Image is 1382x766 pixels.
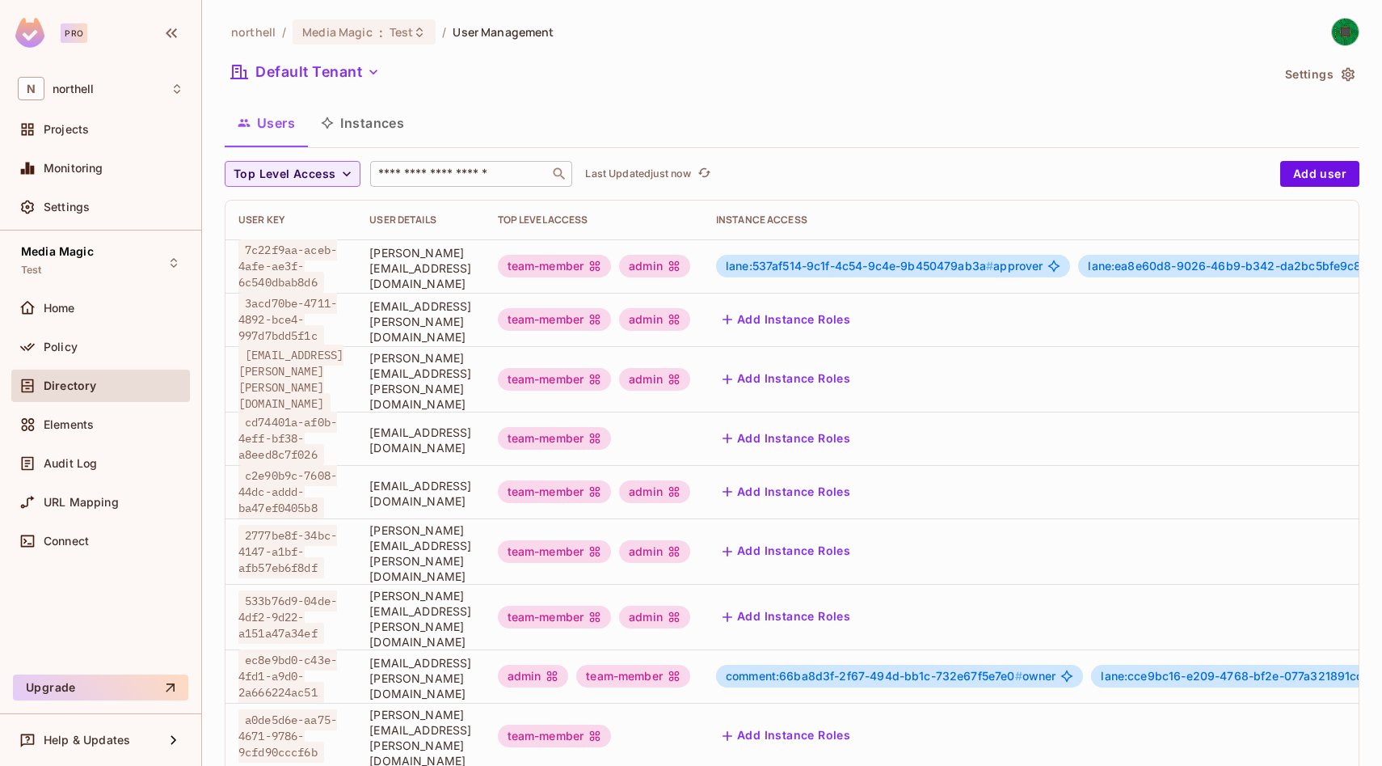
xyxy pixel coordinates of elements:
[225,103,308,143] button: Users
[44,457,97,470] span: Audit Log
[369,425,471,455] span: [EMAIL_ADDRESS][DOMAIN_NAME]
[369,214,471,226] div: User Details
[369,523,471,584] span: [PERSON_NAME][EMAIL_ADDRESS][PERSON_NAME][DOMAIN_NAME]
[369,298,471,345] span: [EMAIL_ADDRESS][PERSON_NAME][DOMAIN_NAME]
[726,670,1056,683] span: owner
[238,345,343,414] span: [EMAIL_ADDRESS][PERSON_NAME][PERSON_NAME][DOMAIN_NAME]
[61,23,87,43] div: Pro
[716,479,857,505] button: Add Instance Roles
[238,412,337,465] span: cd74401a-af0b-4eff-bf38-a8eed8c7f026
[442,24,446,40] li: /
[1015,669,1022,683] span: #
[378,26,384,39] span: :
[498,725,612,747] div: team-member
[15,18,44,48] img: SReyMgAAAABJRU5ErkJggg==
[44,418,94,431] span: Elements
[238,525,337,578] span: 2777be8f-34bc-4147-a1bf-afb57eb6f8df
[44,162,103,175] span: Monitoring
[369,655,471,701] span: [EMAIL_ADDRESS][PERSON_NAME][DOMAIN_NAME]
[21,264,42,277] span: Test
[585,167,691,180] p: Last Updated just now
[726,259,993,273] span: lane:537af514-9c1f-4c54-9c4e-9b450479ab3a
[21,245,94,258] span: Media Magic
[1279,61,1359,87] button: Settings
[498,540,612,563] div: team-member
[231,24,276,40] span: the active workspace
[498,427,612,450] div: team-member
[498,255,612,277] div: team-member
[44,302,75,315] span: Home
[726,260,1043,273] span: approver
[1088,259,1368,273] span: lane:ea8e60d8-9026-46b9-b342-da2bc5bfe9c8
[282,24,286,40] li: /
[238,239,337,293] span: 7c22f9aa-aceb-4afe-ae3f-6c540dbab8d6
[369,350,471,412] span: [PERSON_NAME][EMAIL_ADDRESS][PERSON_NAME][DOMAIN_NAME]
[694,164,714,184] button: refresh
[13,675,188,700] button: Upgrade
[302,24,372,40] span: Media Magic
[498,214,690,226] div: Top Level Access
[498,606,612,628] div: team-member
[726,669,1022,683] span: comment:66ba8d3f-2f67-494d-bb1c-732e67f5e7e0
[225,59,386,85] button: Default Tenant
[234,164,335,184] span: Top Level Access
[697,166,711,182] span: refresh
[44,341,78,353] span: Policy
[716,366,857,392] button: Add Instance Roles
[453,24,554,40] span: User Management
[238,650,337,703] span: ec8e9bd0-c43e-4fd1-a9d0-2a666224ac51
[238,293,337,346] span: 3acd70be-4711-4892-bce4-997d7bdd5f1c
[716,425,857,451] button: Add Instance Roles
[44,734,130,747] span: Help & Updates
[498,308,612,331] div: team-member
[716,539,857,565] button: Add Instance Roles
[619,255,690,277] div: admin
[619,308,690,331] div: admin
[619,368,690,391] div: admin
[18,77,44,100] span: N
[986,259,993,273] span: #
[691,164,714,184] span: Click to refresh data
[390,24,414,40] span: Test
[619,606,690,628] div: admin
[44,379,96,392] span: Directory
[238,465,337,518] span: c2e90b9c-7608-44dc-addd-ba47ef0405b8
[238,214,343,226] div: User Key
[576,665,690,688] div: team-member
[716,604,857,630] button: Add Instance Roles
[369,245,471,291] span: [PERSON_NAME][EMAIL_ADDRESS][DOMAIN_NAME]
[498,665,569,688] div: admin
[225,161,360,187] button: Top Level Access
[716,723,857,749] button: Add Instance Roles
[238,709,337,763] span: a0de5d6e-aa75-4671-9786-9cfd90cccf6b
[498,480,612,503] div: team-member
[44,123,89,136] span: Projects
[44,201,90,214] span: Settings
[44,535,89,548] span: Connect
[1332,19,1359,45] img: Harsh Dhakan
[619,540,690,563] div: admin
[1280,161,1359,187] button: Add user
[53,83,94,95] span: Workspace: northell
[1101,669,1371,683] span: lane:cce9bc16-e209-4768-bf2e-077a321891cd
[369,478,471,509] span: [EMAIL_ADDRESS][DOMAIN_NAME]
[369,588,471,650] span: [PERSON_NAME][EMAIL_ADDRESS][PERSON_NAME][DOMAIN_NAME]
[619,480,690,503] div: admin
[498,368,612,391] div: team-member
[308,103,417,143] button: Instances
[238,590,337,644] span: 533b76d9-04de-4df2-9d22-a151a47a34ef
[716,307,857,332] button: Add Instance Roles
[44,496,119,509] span: URL Mapping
